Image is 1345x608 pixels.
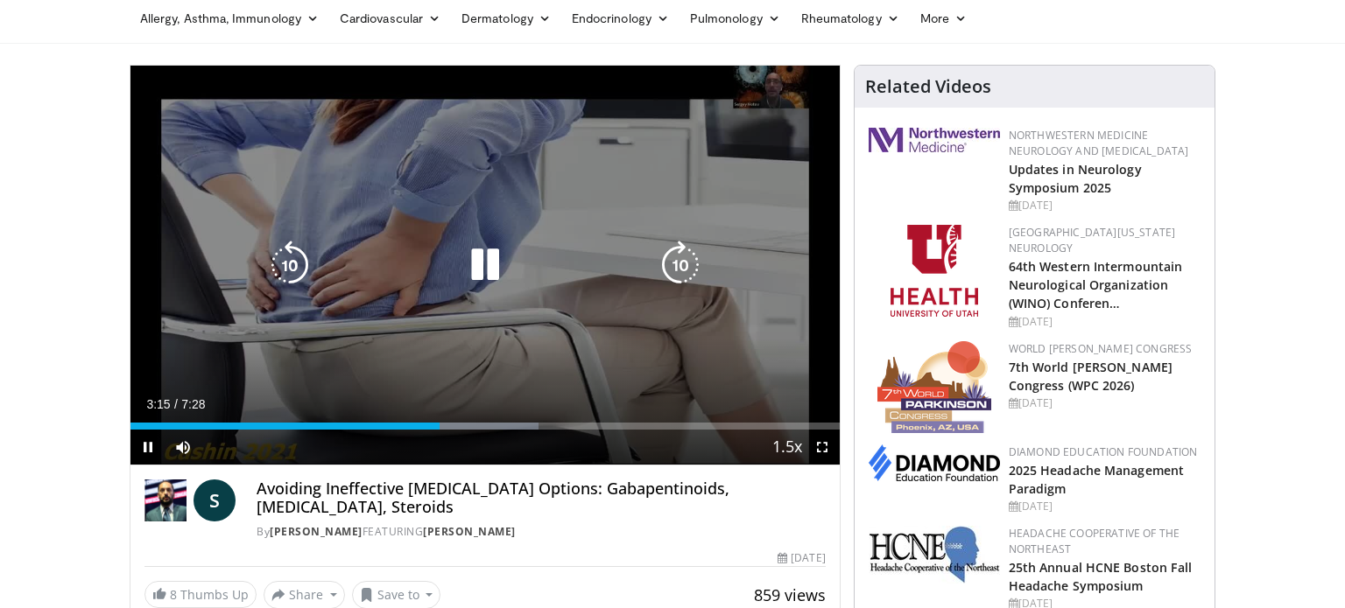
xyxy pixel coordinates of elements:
img: 16fe1da8-a9a0-4f15-bd45-1dd1acf19c34.png.150x105_q85_autocrop_double_scale_upscale_version-0.2.png [877,341,991,433]
a: Headache Cooperative of the Northeast [1009,526,1180,556]
a: Dermatology [451,1,561,36]
span: 8 [170,586,177,603]
button: Mute [165,430,201,465]
img: f6362829-b0a3-407d-a044-59546adfd345.png.150x105_q85_autocrop_double_scale_upscale_version-0.2.png [891,225,978,317]
div: [DATE] [1009,499,1201,514]
a: S [194,479,236,521]
img: d0406666-9e5f-4b94-941b-f1257ac5ccaf.png.150x105_q85_autocrop_double_scale_upscale_version-0.2.png [869,444,1000,481]
a: 2025 Headache Management Paradigm [1009,462,1184,497]
span: 859 views [754,584,826,605]
a: Diamond Education Foundation [1009,444,1198,459]
a: Rheumatology [791,1,910,36]
button: Playback Rate [770,430,805,465]
a: Northwestern Medicine Neurology and [MEDICAL_DATA] [1009,128,1189,158]
a: [GEOGRAPHIC_DATA][US_STATE] Neurology [1009,225,1176,255]
a: Updates in Neurology Symposium 2025 [1009,161,1142,196]
div: By FEATURING [257,524,825,540]
div: [DATE] [778,550,825,566]
span: 7:28 [181,397,205,411]
div: [DATE] [1009,314,1201,330]
img: 6c52f715-17a6-4da1-9b6c-8aaf0ffc109f.jpg.150x105_q85_autocrop_double_scale_upscale_version-0.2.jpg [869,526,1000,584]
img: 2a462fb6-9365-492a-ac79-3166a6f924d8.png.150x105_q85_autocrop_double_scale_upscale_version-0.2.jpg [869,128,1000,152]
a: World [PERSON_NAME] Congress [1009,341,1193,356]
a: [PERSON_NAME] [423,524,516,539]
a: Cardiovascular [329,1,451,36]
a: Endocrinology [561,1,680,36]
a: Pulmonology [680,1,791,36]
a: 7th World [PERSON_NAME] Congress (WPC 2026) [1009,359,1172,394]
img: Dr. Sergey Motov [144,479,187,521]
a: More [910,1,977,36]
a: 25th Annual HCNE Boston Fall Headache Symposium [1009,559,1193,594]
div: [DATE] [1009,395,1201,411]
button: Fullscreen [805,430,840,465]
div: [DATE] [1009,198,1201,213]
button: Pause [130,430,165,465]
a: 64th Western Intermountain Neurological Organization (WINO) Conferen… [1009,258,1183,311]
h4: Related Videos [865,76,991,97]
a: 8 Thumbs Up [144,581,257,608]
div: Progress Bar [130,423,840,430]
video-js: Video Player [130,66,840,465]
a: [PERSON_NAME] [270,524,363,539]
span: / [174,397,178,411]
a: Allergy, Asthma, Immunology [130,1,329,36]
h4: Avoiding Ineffective [MEDICAL_DATA] Options: Gabapentinoids, [MEDICAL_DATA], Steroids [257,479,825,517]
span: 3:15 [146,397,170,411]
